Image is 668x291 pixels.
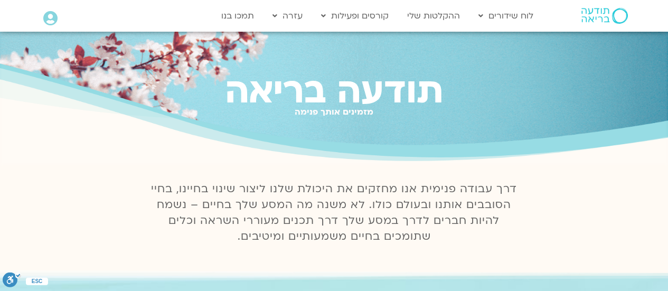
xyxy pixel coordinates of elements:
[473,6,539,26] a: לוח שידורים
[216,6,259,26] a: תמכו בנו
[316,6,394,26] a: קורסים ופעילות
[402,6,465,26] a: ההקלטות שלי
[267,6,308,26] a: עזרה
[581,8,628,24] img: תודעה בריאה
[145,181,523,245] p: דרך עבודה פנימית אנו מחזקים את היכולת שלנו ליצור שינוי בחיינו, בחיי הסובבים אותנו ובעולם כולו. לא...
